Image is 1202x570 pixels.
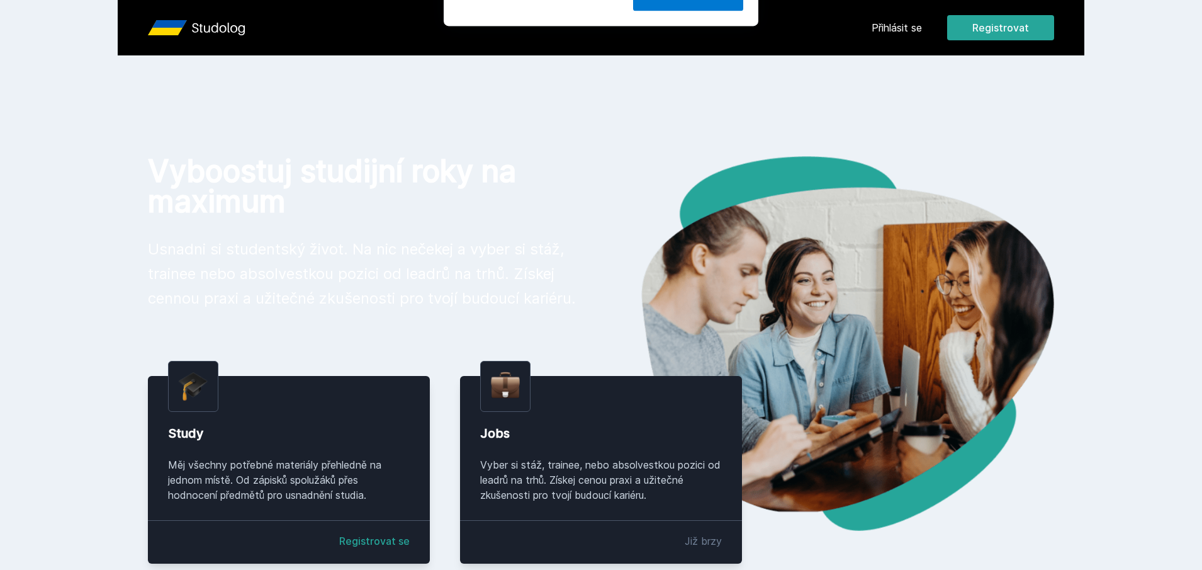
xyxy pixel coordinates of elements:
p: Usnadni si studentský život. Na nic nečekej a vyber si stáž, trainee nebo absolvestkou pozici od ... [148,237,581,311]
div: [PERSON_NAME] dostávat tipy ohledně studia, nových testů, hodnocení učitelů a předmětů? [509,15,743,44]
h1: Vyboostuj studijní roky na maximum [148,156,581,217]
img: hero.png [601,156,1054,531]
img: briefcase.png [491,369,520,401]
div: Již brzy [685,533,722,549]
div: Study [168,425,410,442]
button: Ne [581,66,626,97]
img: notification icon [459,15,509,66]
a: Registrovat se [339,533,410,549]
div: Vyber si stáž, trainee, nebo absolvestkou pozici od leadrů na trhů. Získej cenou praxi a užitečné... [480,457,722,503]
div: Jobs [480,425,722,442]
img: graduation-cap.png [179,372,208,401]
button: Jasně, jsem pro [633,66,743,97]
div: Měj všechny potřebné materiály přehledně na jednom místě. Od zápisků spolužáků přes hodnocení pře... [168,457,410,503]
